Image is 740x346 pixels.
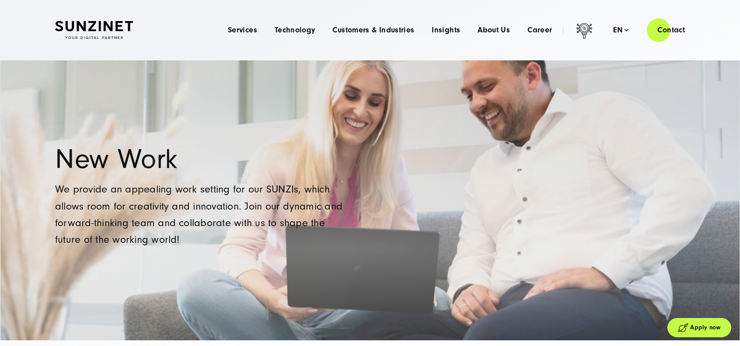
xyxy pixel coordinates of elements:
[432,26,460,35] a: Insights
[613,26,628,35] div: en
[478,26,510,35] a: About Us
[527,26,552,35] a: Career
[647,17,695,42] a: Contact
[667,318,731,337] a: Apply now
[228,26,257,35] a: Services
[55,183,342,245] span: We provide an appealing work setting for our SUNZIs, which allows room for creativity and innovat...
[332,26,414,35] a: Customers & Industries
[55,146,348,173] h1: New Work
[55,21,133,39] img: SUNZINET Full Service Digital Agentur
[275,26,315,35] a: Technology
